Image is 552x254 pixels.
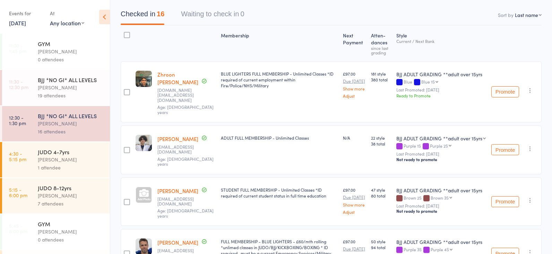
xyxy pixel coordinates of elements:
small: Last Promoted: [DATE] [396,87,486,92]
div: Purple 2S [430,143,448,148]
div: N/A [343,135,365,141]
div: £97.00 [343,187,365,214]
a: 12:30 -1:30 pmBJJ *NO GI* ALL LEVELS[PERSON_NAME]16 attendees [2,106,110,141]
div: BJJ *NO GI* ALL LEVELS [38,76,104,84]
div: 16 [157,10,164,18]
span: 22 style [371,135,391,141]
a: Zhroon [PERSON_NAME] [157,71,198,86]
div: since last grading [371,46,391,55]
div: [PERSON_NAME] [38,192,104,200]
div: Purple 1S [396,143,486,149]
div: [PERSON_NAME] [38,228,104,236]
div: JUDO 8-12yrs [38,184,104,192]
div: BJJ *NO GI* ALL LEVELS [38,112,104,120]
button: Promote [491,86,519,97]
div: BJJ ADULT GRADING **adult over 15yrs [396,238,486,245]
a: Adjust [343,210,365,214]
small: tattycarnival20@gmail.com [157,144,215,155]
span: 38 total [371,141,391,147]
time: 12:30 - 1:30 pm [9,115,26,126]
small: Last Promoted: [DATE] [396,151,486,156]
div: ADULT FULL MEMBERSHIP - Unlimited Classes [221,135,337,141]
div: 19 attendees [38,91,104,99]
div: Events for [9,8,43,19]
div: BJJ ADULT GRADING **adult over 15yrs [396,71,486,78]
a: 5:45 -8:00 pmGYM[PERSON_NAME]0 attendees [2,214,110,249]
div: Blue [396,79,486,85]
small: Last Promoted: [DATE] [396,203,486,208]
div: STUDENT FULL MEMBERSHIP - Unlimited Classes *ID required of current student status in full time e... [221,187,337,199]
div: Not ready to promote [396,157,486,162]
time: 11:30 - 12:30 pm [9,79,28,90]
a: [DATE] [9,19,26,27]
span: 94 total [371,244,391,250]
div: Current / Next Rank [396,39,486,43]
button: Promote [491,144,519,155]
div: 0 attendees [38,55,104,63]
div: Ready to Promote [396,93,486,98]
a: [PERSON_NAME] [157,239,198,246]
div: 0 [240,10,244,18]
div: [PERSON_NAME] [38,47,104,55]
div: JUDO 4-7yrs [38,148,104,156]
a: 4:30 -5:15 pmJUDO 4-7yrs[PERSON_NAME]1 attendee [2,142,110,177]
span: 380 total [371,77,391,82]
div: Style [394,28,489,58]
small: Due [DATE] [343,246,365,251]
time: 4:30 - 5:15 pm [9,151,26,162]
a: Show more [343,86,365,91]
div: 1 attendee [38,164,104,172]
span: 80 total [371,193,391,199]
a: 11:30 -1:45 pmGYM[PERSON_NAME]0 attendees [2,34,110,69]
time: 11:30 - 1:45 pm [9,43,26,54]
div: [PERSON_NAME] [38,120,104,128]
time: 5:45 - 8:00 pm [9,223,27,234]
span: 50 style [371,238,391,244]
a: Show more [343,202,365,207]
div: BLUE LIGHTERS FULL MEMBERSHIP - Unlimited Classes *ID required of current employment within Fire/... [221,71,337,88]
div: Next Payment [340,28,368,58]
div: At [50,8,84,19]
div: Brown 3S [431,195,449,200]
div: Brown 2S [396,195,486,201]
div: GYM [38,220,104,228]
div: [PERSON_NAME] [38,156,104,164]
span: Age: [DEMOGRAPHIC_DATA] years [157,156,214,167]
div: Atten­dances [368,28,394,58]
span: 47 style [371,187,391,193]
div: 0 attendees [38,236,104,244]
a: 5:15 -6:00 pmJUDO 8-12yrs[PERSON_NAME]7 attendees [2,178,110,213]
time: 5:15 - 6:00 pm [9,187,27,198]
span: Age: [DEMOGRAPHIC_DATA] years [157,208,214,218]
div: Blue 1S [421,79,435,84]
img: image1652886159.png [136,135,152,151]
small: Due [DATE] [343,79,365,84]
button: Promote [491,196,519,207]
div: BJJ ADULT GRADING **adult over 15yrs [396,135,482,142]
span: Age: [DEMOGRAPHIC_DATA] years [157,104,214,115]
div: Any location [50,19,84,27]
button: Checked in16 [121,7,164,25]
button: Waiting to check in0 [181,7,244,25]
a: Adjust [343,94,365,98]
div: 16 attendees [38,128,104,135]
div: £97.00 [343,71,365,98]
div: Purple 3S [396,247,486,253]
a: 11:30 -12:30 pmBJJ *NO GI* ALL LEVELS[PERSON_NAME]19 attendees [2,70,110,105]
a: [PERSON_NAME] [157,135,198,142]
label: Sort by [498,11,514,18]
small: howardedgarbailey@hotmail.com [157,196,215,207]
div: GYM [38,40,104,47]
div: 7 attendees [38,200,104,208]
small: Due [DATE] [343,195,365,200]
div: BJJ ADULT GRADING **adult over 15yrs [396,187,486,194]
div: Purple 4S [431,247,449,252]
a: [PERSON_NAME] [157,187,198,194]
img: image1575578191.png [136,71,152,87]
div: Not ready to promote [396,208,486,214]
div: Membership [218,28,340,58]
small: zhroon.al@gmail.com [157,88,215,103]
span: 181 style [371,71,391,77]
div: [PERSON_NAME] [38,84,104,91]
div: Last name [515,11,538,18]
